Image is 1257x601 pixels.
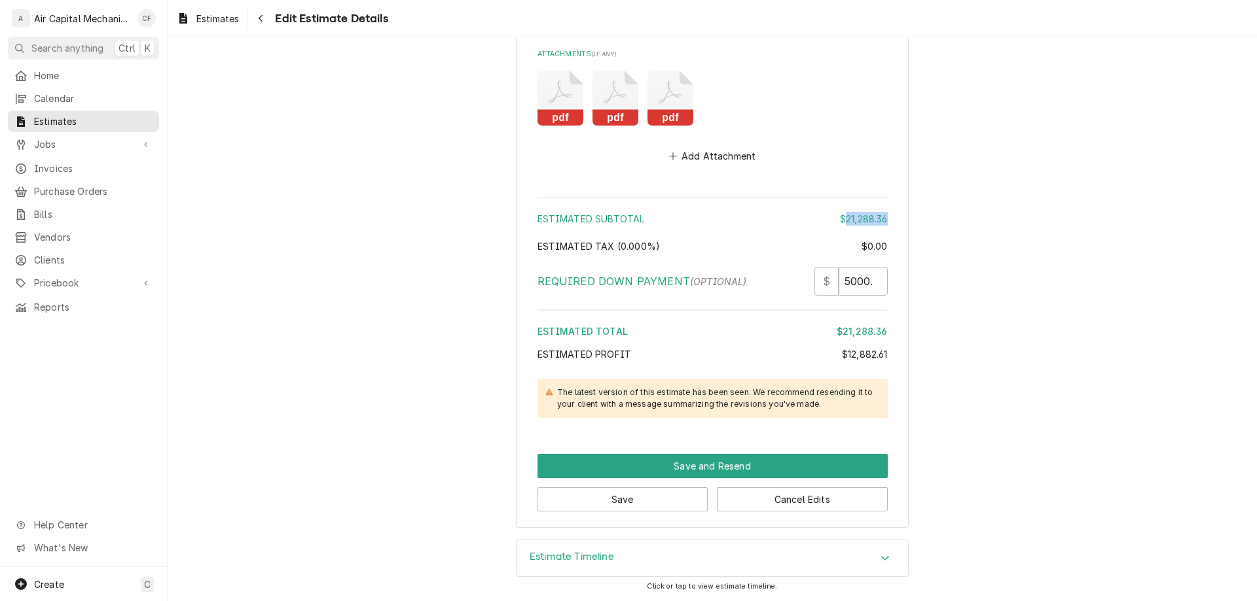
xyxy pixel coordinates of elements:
[537,49,888,165] div: Attachments
[537,454,888,478] button: Save and Resend
[537,192,888,426] div: Amount Summary
[591,50,616,58] span: ( if any )
[8,249,159,271] a: Clients
[118,41,136,55] span: Ctrl
[8,133,159,155] a: Go to Jobs
[144,577,151,591] span: C
[647,71,693,126] button: pdf
[666,146,758,165] button: Add Attachment
[8,37,159,60] button: Search anythingCtrlK
[34,300,153,314] span: Reports
[690,276,747,287] span: (optional)
[8,514,159,536] a: Go to Help Center
[647,582,777,591] span: Click or tap to view estimate timeline.
[137,9,156,27] div: CF
[537,326,628,337] span: Estimated Total
[862,239,888,253] div: $0.00
[250,8,271,29] button: Navigate back
[34,541,151,555] span: What's New
[516,540,909,577] div: Estimate Timeline
[537,49,888,60] label: Attachments
[172,8,244,29] a: Estimates
[8,65,159,86] a: Home
[12,9,30,27] div: A
[8,203,159,225] a: Bills
[537,213,645,224] span: Estimated Subtotal
[537,267,888,296] div: Required Down Payment
[145,41,151,55] span: K
[537,241,661,252] span: Estimated Tax ( 0.000% )
[31,41,103,55] span: Search anything
[8,226,159,248] a: Vendors
[8,111,159,132] a: Estimates
[196,12,239,26] span: Estimates
[537,273,747,289] label: Required Down Payment
[537,349,632,360] span: Estimated Profit
[34,184,153,198] span: Purchase Orders
[34,518,151,532] span: Help Center
[592,71,638,126] button: pdf
[537,239,888,253] div: Estimated Tax
[8,537,159,558] a: Go to What's New
[814,267,839,296] div: $
[537,454,888,478] div: Button Group Row
[537,212,888,226] div: Estimated Subtotal
[537,71,583,126] button: pdf
[34,230,153,244] span: Vendors
[34,207,153,221] span: Bills
[34,137,133,151] span: Jobs
[34,579,64,590] span: Create
[34,253,153,267] span: Clients
[137,9,156,27] div: Charles Faure's Avatar
[34,92,153,105] span: Calendar
[837,324,888,338] div: $21,288.36
[537,324,888,338] div: Estimated Total
[537,478,888,511] div: Button Group Row
[8,272,159,294] a: Go to Pricebook
[537,454,888,511] div: Button Group
[840,212,888,226] div: $21,288.36
[537,347,888,361] div: Estimated Profit
[34,162,153,175] span: Invoices
[842,349,888,360] span: $12,882.61
[717,487,888,511] button: Cancel Edits
[34,12,130,26] div: Air Capital Mechanical
[8,296,159,318] a: Reports
[34,114,153,128] span: Estimates
[8,158,159,179] a: Invoices
[537,487,708,511] button: Save
[530,551,614,563] h3: Estimate Timeline
[34,276,133,290] span: Pricebook
[517,540,908,577] div: Accordion Header
[34,69,153,82] span: Home
[557,386,875,411] div: The latest version of this estimate has been seen. We recommend resending it to your client with ...
[271,10,388,27] span: Edit Estimate Details
[517,540,908,577] button: Accordion Details Expand Trigger
[8,88,159,109] a: Calendar
[8,180,159,202] a: Purchase Orders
